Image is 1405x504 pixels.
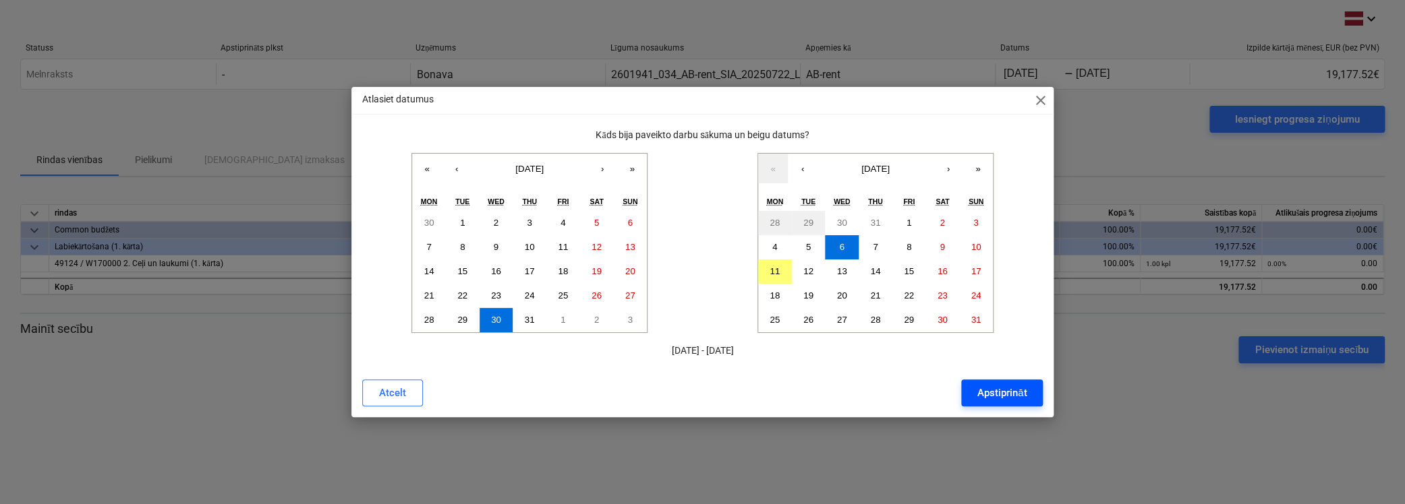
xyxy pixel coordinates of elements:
button: August 19, 2025 [792,284,826,308]
abbr: August 27, 2025 [837,315,847,325]
button: August 28, 2025 [859,308,892,332]
div: Apstiprināt [977,384,1027,402]
abbr: Tuesday [455,197,469,206]
abbr: August 10, 2025 [971,242,981,252]
abbr: Friday [557,197,569,206]
abbr: July 6, 2025 [627,218,632,228]
abbr: July 17, 2025 [525,266,535,276]
button: July 31, 2025 [513,308,546,332]
button: August 22, 2025 [892,284,926,308]
span: close [1032,92,1048,108]
abbr: August 5, 2025 [806,242,811,252]
button: August 6, 2025 [825,235,859,259]
button: July 30, 2025 [480,308,513,332]
abbr: August 21, 2025 [870,290,880,301]
button: August 25, 2025 [758,308,792,332]
abbr: July 25, 2025 [558,290,568,301]
abbr: August 31, 2025 [971,315,981,325]
abbr: July 16, 2025 [491,266,501,276]
button: July 15, 2025 [446,259,480,284]
button: July 29, 2025 [446,308,480,332]
abbr: Thursday [522,197,537,206]
abbr: July 31, 2025 [525,315,535,325]
abbr: July 12, 2025 [592,242,602,252]
button: July 13, 2025 [613,235,647,259]
abbr: August 29, 2025 [904,315,914,325]
abbr: July 13, 2025 [625,242,635,252]
button: August 20, 2025 [825,284,859,308]
abbr: July 9, 2025 [494,242,498,252]
button: August 2, 2025 [925,211,959,235]
button: August 13, 2025 [825,259,859,284]
abbr: Monday [766,197,783,206]
button: › [587,154,617,183]
abbr: August 23, 2025 [938,290,948,301]
abbr: June 30, 2025 [424,218,434,228]
button: July 3, 2025 [513,211,546,235]
button: August 4, 2025 [758,235,792,259]
button: July 28, 2025 [412,308,446,332]
abbr: August 30, 2025 [938,315,948,325]
button: July 20, 2025 [613,259,647,284]
button: July 6, 2025 [613,211,647,235]
button: August 9, 2025 [925,235,959,259]
abbr: July 8, 2025 [460,242,465,252]
abbr: August 19, 2025 [803,290,813,301]
abbr: July 21, 2025 [424,290,434,301]
abbr: August 25, 2025 [770,315,780,325]
button: July 26, 2025 [580,284,614,308]
button: July 8, 2025 [446,235,480,259]
abbr: Saturday [590,197,603,206]
button: August 2, 2025 [580,308,614,332]
button: « [412,154,442,183]
abbr: August 14, 2025 [870,266,880,276]
button: August 26, 2025 [792,308,826,332]
button: August 7, 2025 [859,235,892,259]
abbr: August 2, 2025 [940,218,945,228]
span: [DATE] [861,164,890,174]
abbr: Monday [421,197,438,206]
button: July 17, 2025 [513,259,546,284]
abbr: August 16, 2025 [938,266,948,276]
abbr: Friday [903,197,915,206]
button: July 21, 2025 [412,284,446,308]
button: › [934,154,963,183]
abbr: August 20, 2025 [837,290,847,301]
abbr: August 11, 2025 [770,266,780,276]
abbr: July 19, 2025 [592,266,602,276]
button: July 30, 2025 [825,211,859,235]
button: August 1, 2025 [892,211,926,235]
button: August 18, 2025 [758,284,792,308]
abbr: Thursday [868,197,883,206]
span: [DATE] [515,164,544,174]
button: August 3, 2025 [613,308,647,332]
abbr: July 14, 2025 [424,266,434,276]
button: August 3, 2025 [959,211,993,235]
abbr: Tuesday [801,197,815,206]
button: July 16, 2025 [480,259,513,284]
abbr: July 4, 2025 [561,218,565,228]
button: » [617,154,647,183]
button: August 14, 2025 [859,259,892,284]
button: August 12, 2025 [792,259,826,284]
button: ‹ [442,154,471,183]
abbr: July 26, 2025 [592,290,602,301]
abbr: July 1, 2025 [460,218,465,228]
abbr: August 22, 2025 [904,290,914,301]
abbr: July 10, 2025 [525,242,535,252]
button: ‹ [788,154,818,183]
abbr: August 13, 2025 [837,266,847,276]
abbr: August 1, 2025 [561,315,565,325]
button: July 25, 2025 [546,284,580,308]
button: August 16, 2025 [925,259,959,284]
button: Atcelt [362,379,423,406]
abbr: July 20, 2025 [625,266,635,276]
button: July 10, 2025 [513,235,546,259]
abbr: Saturday [936,197,949,206]
button: Apstiprināt [961,379,1043,406]
button: July 4, 2025 [546,211,580,235]
button: August 11, 2025 [758,259,792,284]
button: August 29, 2025 [892,308,926,332]
abbr: August 17, 2025 [971,266,981,276]
button: July 7, 2025 [412,235,446,259]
